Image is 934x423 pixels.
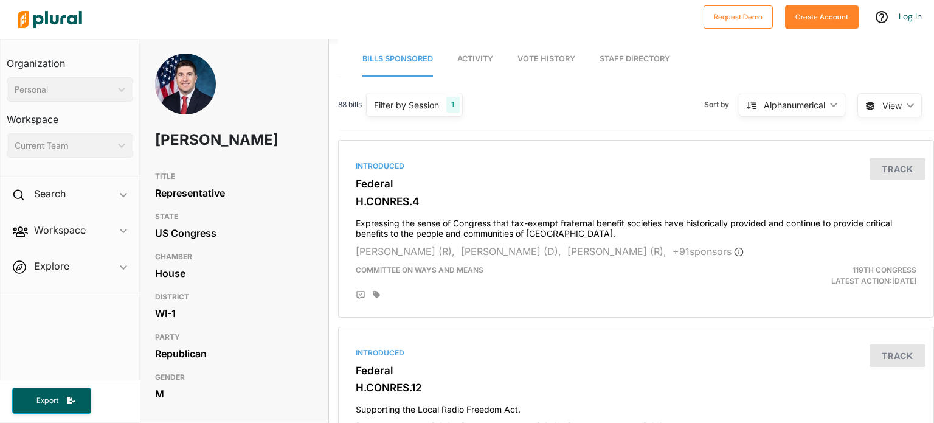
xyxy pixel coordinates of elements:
button: Track [870,158,925,180]
a: Create Account [785,10,859,23]
a: Vote History [517,42,575,77]
div: Latest Action: [DATE] [733,265,925,287]
h3: STATE [155,209,314,224]
h1: [PERSON_NAME] [155,122,251,158]
div: Personal [15,83,113,96]
span: [PERSON_NAME] (R), [356,245,455,257]
a: Log In [899,11,922,22]
div: US Congress [155,224,314,242]
h3: Workspace [7,102,133,128]
span: View [882,99,902,112]
span: 119th Congress [853,265,916,274]
h3: CHAMBER [155,250,314,264]
div: Filter by Session [374,99,439,111]
div: Alphanumerical [764,99,825,111]
div: WI-1 [155,304,314,323]
h3: TITLE [155,169,314,184]
span: [PERSON_NAME] (R), [567,245,666,257]
div: Republican [155,344,314,363]
div: Current Team [15,139,113,152]
div: Introduced [356,348,916,358]
h3: Federal [356,365,916,377]
h3: Federal [356,178,916,190]
button: Create Account [785,5,859,29]
button: Export [12,388,91,414]
div: House [155,264,314,282]
h3: H.CONRES.4 [356,195,916,208]
a: Staff Directory [600,42,670,77]
img: Headshot of Bryan Steil [155,54,216,128]
div: 1 [446,97,459,113]
span: Vote History [517,54,575,63]
h3: H.CONRES.12 [356,382,916,394]
div: M [155,385,314,403]
button: Request Demo [704,5,773,29]
div: Add Position Statement [356,290,365,300]
h3: PARTY [155,330,314,344]
div: Introduced [356,161,916,172]
div: Add tags [373,290,380,299]
h4: Supporting the Local Radio Freedom Act. [356,399,916,415]
span: Bills Sponsored [362,54,433,63]
h4: Expressing the sense of Congress that tax-exempt fraternal benefit societies have historically pr... [356,212,916,239]
span: + 91 sponsor s [673,245,744,257]
h3: DISTRICT [155,290,314,304]
span: [PERSON_NAME] (D), [461,245,561,257]
button: Track [870,344,925,367]
span: Committee on Ways and Means [356,265,483,274]
h3: Organization [7,46,133,72]
span: 88 bills [338,99,362,110]
a: Request Demo [704,10,773,23]
div: Representative [155,184,314,202]
span: Sort by [704,99,739,110]
h3: GENDER [155,370,314,385]
a: Bills Sponsored [362,42,433,77]
h2: Search [34,187,66,200]
a: Activity [457,42,493,77]
span: Activity [457,54,493,63]
span: Export [28,396,67,406]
